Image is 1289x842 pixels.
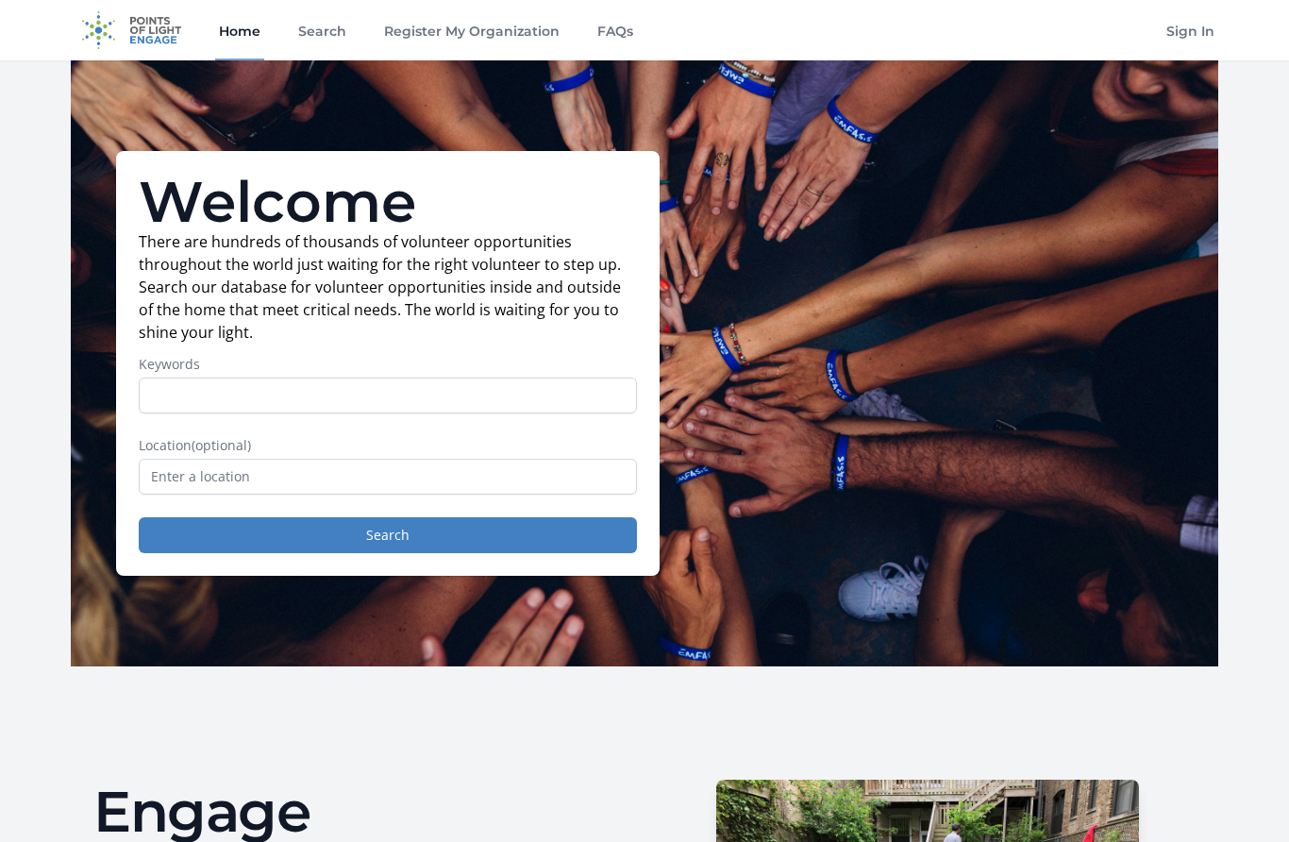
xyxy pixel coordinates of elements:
label: Location [139,436,637,455]
input: Enter a location [139,459,637,495]
label: Keywords [139,355,637,374]
button: Search [139,517,637,553]
h1: Welcome [139,174,637,230]
h2: Engage [93,783,629,840]
span: (optional) [192,436,251,454]
p: There are hundreds of thousands of volunteer opportunities throughout the world just waiting for ... [139,230,637,344]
